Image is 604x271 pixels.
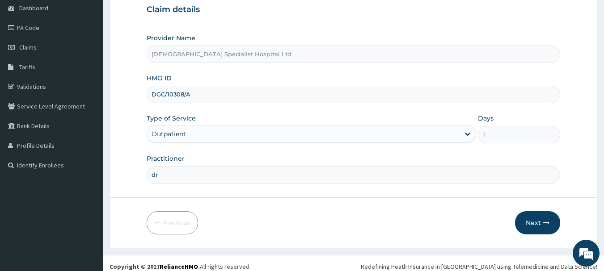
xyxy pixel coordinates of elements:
textarea: Type your message and hit 'Enter' [4,178,170,209]
span: We're online! [52,79,123,170]
strong: Copyright © 2017 . [110,263,200,271]
span: Dashboard [19,4,48,12]
img: d_794563401_company_1708531726252_794563401 [17,45,36,67]
div: Outpatient [152,129,186,138]
div: Minimize live chat window [147,4,168,26]
label: Provider Name [147,33,195,42]
h3: Claim details [147,5,561,15]
label: Practitioner [147,154,185,163]
input: Enter Name [147,166,561,183]
label: Days [478,114,494,123]
span: Tariffs [19,63,35,71]
label: HMO ID [147,74,172,83]
button: Next [515,211,560,234]
div: Chat with us now [46,50,150,62]
a: RelianceHMO [160,263,198,271]
input: Enter HMO ID [147,86,561,103]
div: Redefining Heath Insurance in [GEOGRAPHIC_DATA] using Telemedicine and Data Science! [361,262,597,271]
label: Type of Service [147,114,196,123]
span: Claims [19,43,37,51]
button: Previous [147,211,198,234]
